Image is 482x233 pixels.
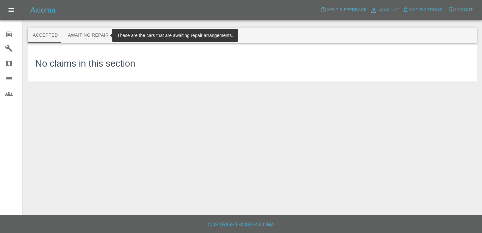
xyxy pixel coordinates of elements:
button: Notifications [401,5,444,15]
button: In Repair [114,28,147,43]
span: Help & Feedback [327,6,367,14]
h6: Copyright © 2025 Axioma [5,220,477,229]
button: Open drawer [4,3,19,18]
span: Logout [455,6,473,14]
h5: Axioma [30,5,56,15]
button: Repaired [147,28,180,43]
button: Paid [180,28,209,43]
a: Account [368,5,401,15]
button: Help & Feedback [319,5,368,15]
span: Notifications [409,6,442,14]
button: Awaiting Repair [63,28,114,43]
button: Accepted [28,28,63,43]
h3: No claims in this section [35,57,135,71]
button: Logout [446,5,474,15]
span: Account [378,7,399,14]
